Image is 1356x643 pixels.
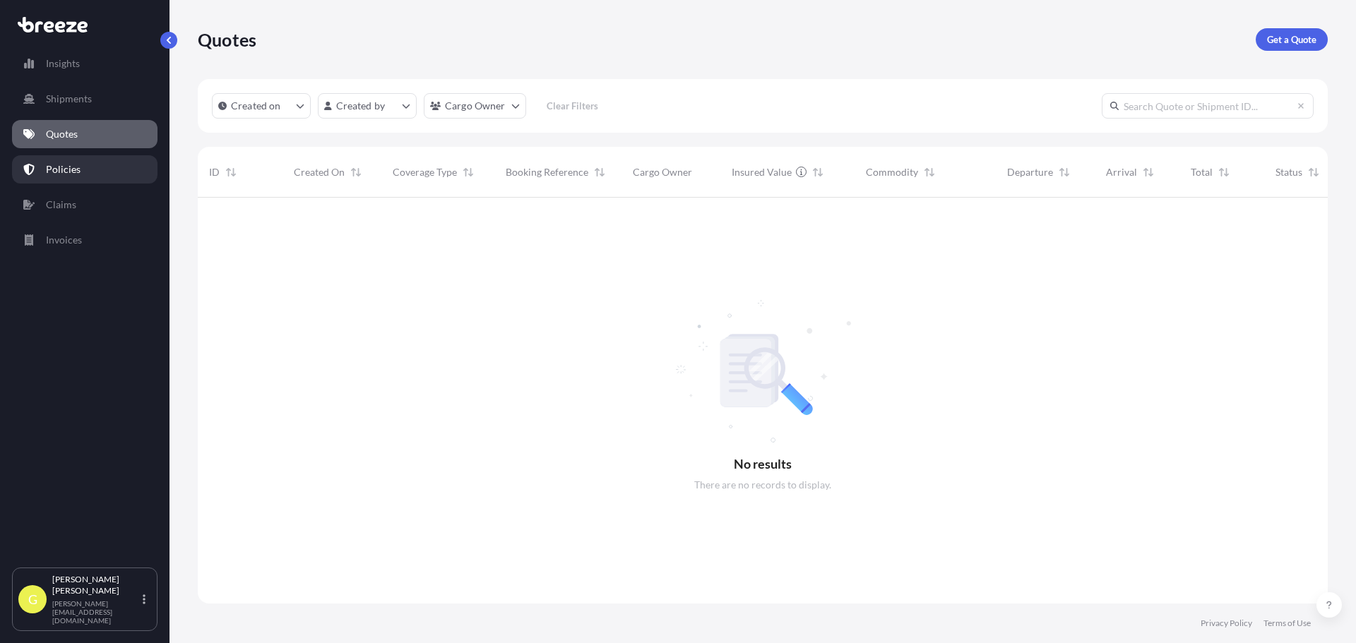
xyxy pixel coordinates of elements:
[318,93,417,119] button: createdBy Filter options
[445,99,506,113] p: Cargo Owner
[506,165,588,179] span: Booking Reference
[1106,165,1137,179] span: Arrival
[336,99,386,113] p: Created by
[294,165,345,179] span: Created On
[52,599,140,625] p: [PERSON_NAME][EMAIL_ADDRESS][DOMAIN_NAME]
[393,165,457,179] span: Coverage Type
[28,592,37,606] span: G
[921,164,938,181] button: Sort
[12,226,157,254] a: Invoices
[52,574,140,596] p: [PERSON_NAME] [PERSON_NAME]
[46,56,80,71] p: Insights
[1007,165,1053,179] span: Departure
[1256,28,1328,51] a: Get a Quote
[1102,93,1314,119] input: Search Quote or Shipment ID...
[591,164,608,181] button: Sort
[209,165,220,179] span: ID
[424,93,526,119] button: cargoOwner Filter options
[547,99,598,113] p: Clear Filters
[198,28,256,51] p: Quotes
[347,164,364,181] button: Sort
[46,198,76,212] p: Claims
[1056,164,1073,181] button: Sort
[1201,618,1252,629] a: Privacy Policy
[12,85,157,113] a: Shipments
[809,164,826,181] button: Sort
[46,127,78,141] p: Quotes
[12,191,157,219] a: Claims
[222,164,239,181] button: Sort
[1215,164,1232,181] button: Sort
[460,164,477,181] button: Sort
[12,49,157,78] a: Insights
[46,92,92,106] p: Shipments
[212,93,311,119] button: createdOn Filter options
[1275,165,1302,179] span: Status
[1140,164,1157,181] button: Sort
[46,233,82,247] p: Invoices
[46,162,81,176] p: Policies
[1191,165,1213,179] span: Total
[12,155,157,184] a: Policies
[533,95,612,117] button: Clear Filters
[732,165,792,179] span: Insured Value
[1267,32,1316,47] p: Get a Quote
[633,165,692,179] span: Cargo Owner
[866,165,918,179] span: Commodity
[12,120,157,148] a: Quotes
[1263,618,1311,629] a: Terms of Use
[231,99,281,113] p: Created on
[1305,164,1322,181] button: Sort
